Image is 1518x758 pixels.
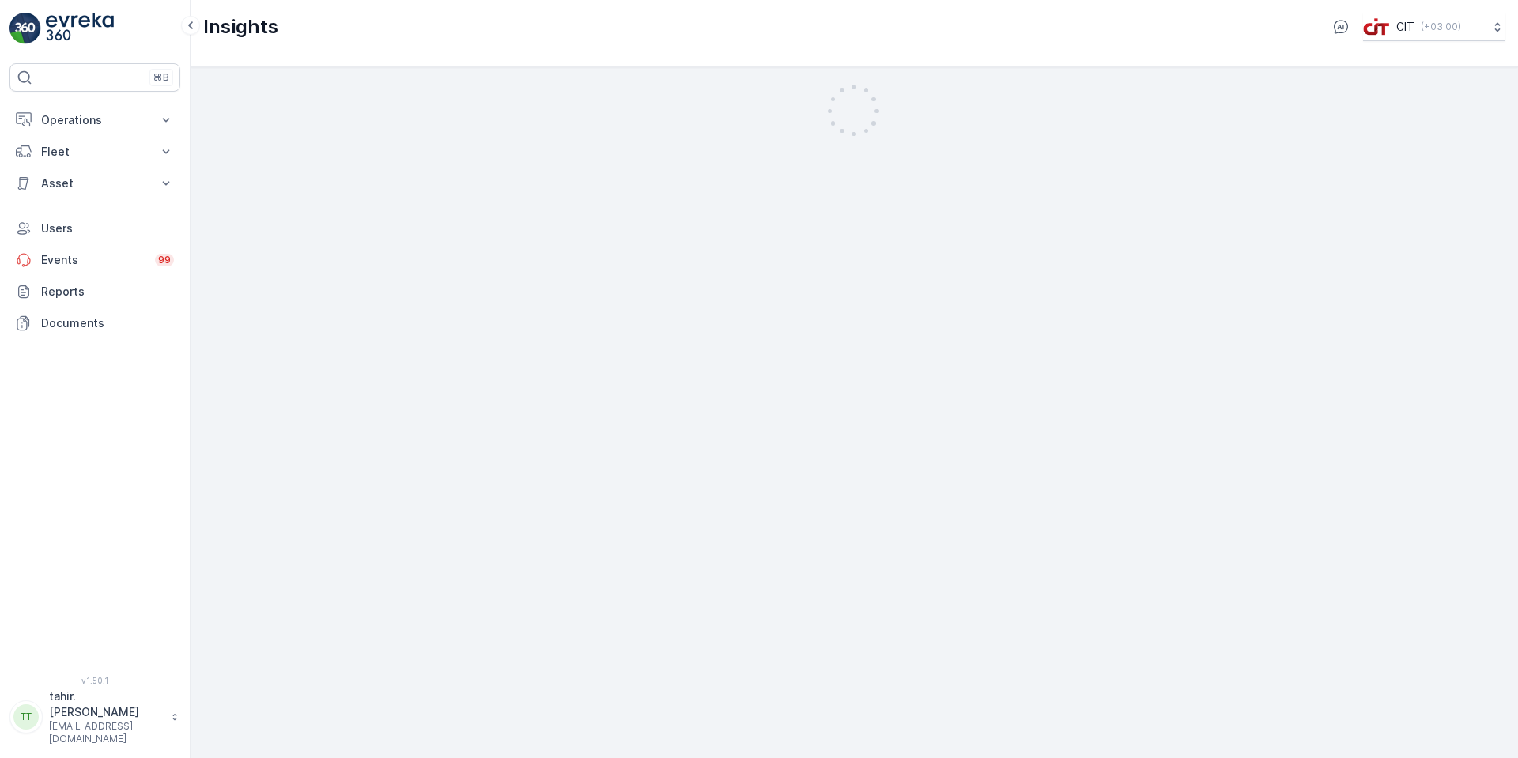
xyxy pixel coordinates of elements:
[41,221,174,236] p: Users
[9,136,180,168] button: Fleet
[13,704,39,730] div: TT
[9,688,180,745] button: TTtahir.[PERSON_NAME][EMAIL_ADDRESS][DOMAIN_NAME]
[49,688,163,720] p: tahir.[PERSON_NAME]
[46,13,114,44] img: logo_light-DOdMpM7g.png
[9,276,180,307] a: Reports
[9,244,180,276] a: Events99
[41,284,174,300] p: Reports
[9,213,180,244] a: Users
[9,168,180,199] button: Asset
[41,175,149,191] p: Asset
[41,144,149,160] p: Fleet
[1396,19,1414,35] p: CIT
[1363,18,1390,36] img: cit-logo_pOk6rL0.png
[41,315,174,331] p: Documents
[1363,13,1505,41] button: CIT(+03:00)
[157,253,172,267] p: 99
[41,112,149,128] p: Operations
[41,252,145,268] p: Events
[153,71,169,84] p: ⌘B
[9,307,180,339] a: Documents
[1421,21,1461,33] p: ( +03:00 )
[203,14,278,40] p: Insights
[9,676,180,685] span: v 1.50.1
[9,13,41,44] img: logo
[9,104,180,136] button: Operations
[49,720,163,745] p: [EMAIL_ADDRESS][DOMAIN_NAME]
